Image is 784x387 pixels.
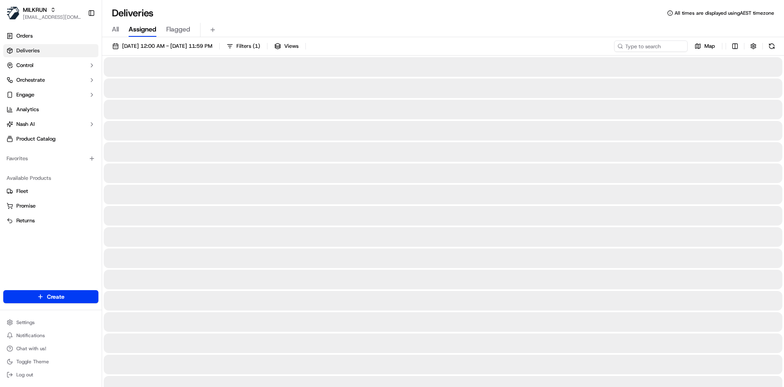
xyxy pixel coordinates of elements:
span: Notifications [16,332,45,339]
button: Views [271,40,302,52]
button: Toggle Theme [3,356,98,367]
span: [DATE] 12:00 AM - [DATE] 11:59 PM [122,43,212,50]
button: Orchestrate [3,74,98,87]
a: Deliveries [3,44,98,57]
span: Settings [16,319,35,326]
input: Type to search [614,40,688,52]
span: Create [47,293,65,301]
span: Map [704,43,715,50]
button: Log out [3,369,98,380]
span: Assigned [129,25,156,34]
span: Views [284,43,298,50]
span: All times are displayed using AEST timezone [675,10,774,16]
button: Returns [3,214,98,227]
span: Promise [16,202,36,210]
span: Toggle Theme [16,358,49,365]
span: All [112,25,119,34]
a: Promise [7,202,95,210]
span: Engage [16,91,34,98]
span: Chat with us! [16,345,46,352]
button: MILKRUNMILKRUN[EMAIL_ADDRESS][DOMAIN_NAME] [3,3,85,23]
button: Settings [3,317,98,328]
button: Refresh [766,40,777,52]
button: Nash AI [3,118,98,131]
span: Analytics [16,106,39,113]
a: Analytics [3,103,98,116]
span: Flagged [166,25,190,34]
span: Control [16,62,33,69]
span: Orders [16,32,33,40]
a: Returns [7,217,95,224]
button: [DATE] 12:00 AM - [DATE] 11:59 PM [109,40,216,52]
a: Orders [3,29,98,43]
button: MILKRUN [23,6,47,14]
button: Engage [3,88,98,101]
button: Control [3,59,98,72]
button: [EMAIL_ADDRESS][DOMAIN_NAME] [23,14,81,20]
button: Fleet [3,185,98,198]
a: Fleet [7,188,95,195]
a: Product Catalog [3,132,98,145]
div: Available Products [3,172,98,185]
button: Filters(1) [223,40,264,52]
span: Returns [16,217,35,224]
span: Nash AI [16,121,35,128]
button: Promise [3,199,98,213]
div: Favorites [3,152,98,165]
img: MILKRUN [7,7,20,20]
span: Filters [236,43,260,50]
span: Deliveries [16,47,40,54]
button: Map [691,40,719,52]
span: Product Catalog [16,135,56,143]
span: Log out [16,371,33,378]
span: Orchestrate [16,76,45,84]
button: Chat with us! [3,343,98,354]
button: Notifications [3,330,98,341]
button: Create [3,290,98,303]
span: Fleet [16,188,28,195]
h1: Deliveries [112,7,154,20]
span: ( 1 ) [253,43,260,50]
